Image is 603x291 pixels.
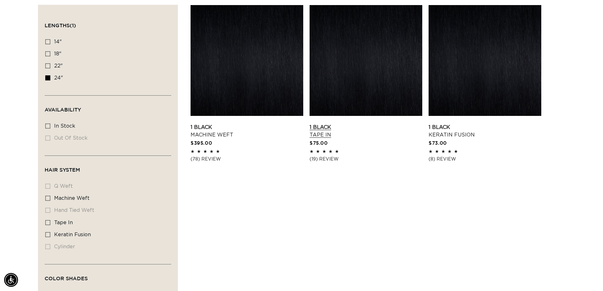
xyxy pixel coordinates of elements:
[45,167,80,173] span: Hair System
[45,264,171,287] summary: Color Shades (0 selected)
[191,123,303,139] a: 1 Black Machine Weft
[45,22,76,28] span: Lengths
[70,22,76,28] span: (1)
[54,75,63,80] span: 24"
[4,273,18,287] div: Accessibility Menu
[571,261,603,291] iframe: Chat Widget
[54,232,91,237] span: keratin fusion
[54,220,73,225] span: tape in
[45,156,171,179] summary: Hair System (0 selected)
[310,123,422,139] a: 1 Black Tape In
[54,123,75,129] span: In stock
[54,51,61,56] span: 18"
[45,107,81,112] span: Availability
[54,39,62,44] span: 14"
[54,63,63,68] span: 22"
[429,123,541,139] a: 1 Black Keratin Fusion
[45,11,171,34] summary: Lengths (1 selected)
[45,96,171,118] summary: Availability (0 selected)
[54,196,90,201] span: machine weft
[45,275,88,281] span: Color Shades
